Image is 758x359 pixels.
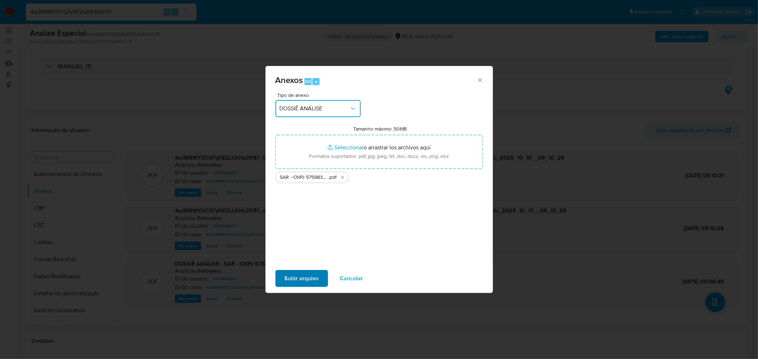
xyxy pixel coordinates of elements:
[315,78,317,85] span: a
[275,270,328,287] button: Subir arquivo
[329,174,337,181] span: .pdf
[338,173,347,182] button: Eliminar SAR - CNPJ 57598374000178 - CERMA SERVICOS ADMINISTRATIVOS LTDA.docx (1).pdf
[280,174,329,181] span: SAR - CNPJ 57598374000178 - CERMA SERVICOS ADMINISTRATIVOS LTDA.docx (1)
[275,100,361,117] button: DOSSIÊ ANÁLISE
[331,270,372,287] button: Cancelar
[353,126,407,132] label: Tamanho máximo: 50MB
[477,77,483,83] button: Cerrar
[277,93,362,98] span: Tipo de anexo
[340,271,363,286] span: Cancelar
[305,78,311,85] span: Alt
[275,169,483,183] ul: Archivos seleccionados
[275,74,303,86] span: Anexos
[285,271,319,286] span: Subir arquivo
[280,105,349,112] span: DOSSIÊ ANÁLISE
